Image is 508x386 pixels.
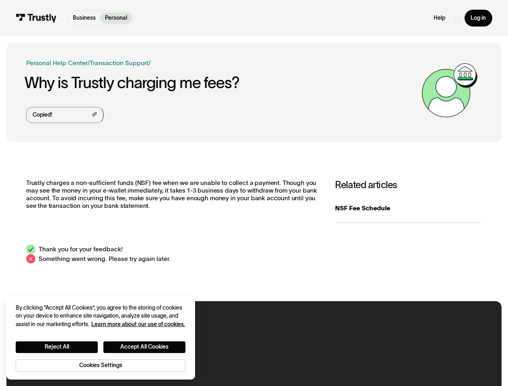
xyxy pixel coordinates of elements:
[335,194,482,222] a: NSF Fee Schedule
[68,12,100,24] a: Business
[16,359,185,372] button: Cookies Settings
[90,60,148,66] a: Transaction Support
[105,14,127,23] p: Personal
[103,341,185,353] button: Accept All Cookies
[148,58,150,68] div: /
[6,296,195,380] div: Cookie banner
[26,107,103,123] a: Copied!
[33,111,52,119] div: Copied!
[39,244,123,254] div: Thank you for your feedback!
[73,14,96,23] p: Business
[16,14,57,22] img: Trustly Logo
[100,12,132,24] a: Personal
[16,304,185,329] div: By clicking “Accept All Cookies”, you agree to the storing of cookies on your device to enhance s...
[39,254,171,263] div: Something went wrong. Please try again later.
[25,74,418,91] h1: Why is Trustly charging me fees?
[471,14,486,22] div: Log in
[16,341,98,353] button: Reject All
[26,179,319,209] p: Trustly charges a non-sufficient funds (NSF) fee when we are unable to collect a payment. Though ...
[335,179,482,191] h3: Related articles
[91,321,185,327] a: More information about your privacy, opens in a new tab
[335,203,482,213] div: NSF Fee Schedule
[465,10,492,26] a: Log in
[434,14,445,22] a: Help
[16,304,185,372] div: Privacy
[88,58,90,68] div: /
[26,58,88,68] a: Personal Help Center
